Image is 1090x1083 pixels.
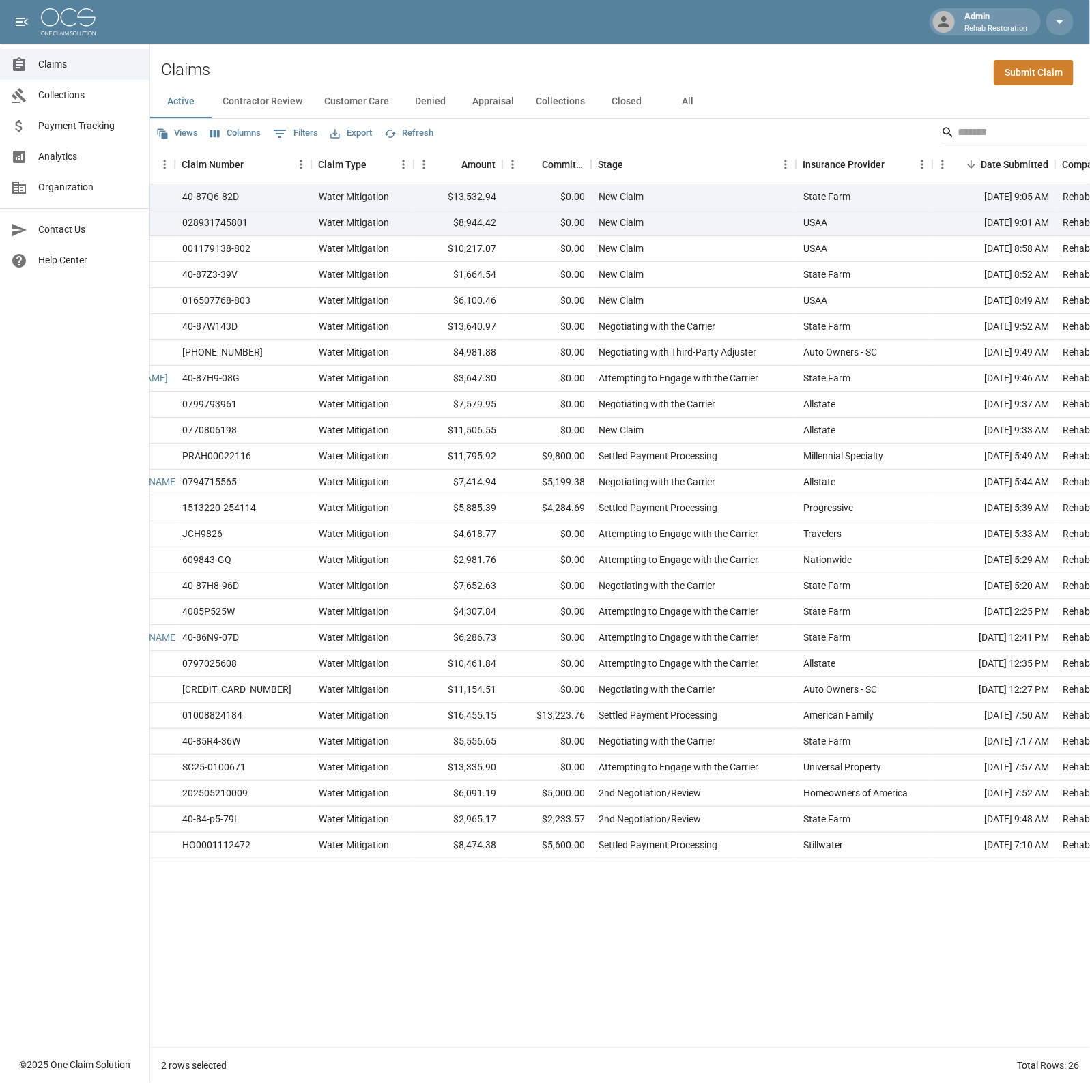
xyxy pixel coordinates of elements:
[182,216,248,229] div: 028931745801
[503,755,592,781] div: $0.00
[933,573,1056,599] div: [DATE] 5:20 AM
[414,521,503,547] div: $4,618.77
[503,418,592,444] div: $0.00
[803,242,827,255] div: USAA
[182,527,223,540] div: JCH9826
[319,449,389,463] div: Water Mitigation
[599,449,717,463] div: Settled Payment Processing
[599,631,758,644] div: Attempting to Engage with the Carrier
[319,631,389,644] div: Water Mitigation
[182,501,256,515] div: 1513220-254114
[319,579,389,592] div: Water Mitigation
[414,210,503,236] div: $8,944.42
[503,625,592,651] div: $0.00
[319,293,389,307] div: Water Mitigation
[525,85,596,118] button: Collections
[161,60,210,80] h2: Claims
[319,501,389,515] div: Water Mitigation
[503,833,592,858] div: $5,600.00
[182,345,263,359] div: 300-0451887-2025
[591,145,796,184] div: Stage
[503,444,592,470] div: $9,800.00
[503,314,592,340] div: $0.00
[414,677,503,703] div: $11,154.51
[503,573,592,599] div: $0.00
[182,786,248,800] div: 202505210009
[599,501,717,515] div: Settled Payment Processing
[153,123,201,144] button: Views
[599,319,715,333] div: Negotiating with the Carrier
[182,734,240,748] div: 40-85R4-36W
[319,682,389,696] div: Water Mitigation
[933,521,1056,547] div: [DATE] 5:33 AM
[207,123,264,144] button: Select columns
[150,85,1090,118] div: dynamic tabs
[803,553,852,566] div: Nationwide
[414,547,503,573] div: $2,981.76
[599,397,715,411] div: Negotiating with the Carrier
[503,807,592,833] div: $2,233.57
[414,262,503,288] div: $1,664.54
[599,216,644,229] div: New Claim
[803,216,827,229] div: USAA
[414,573,503,599] div: $7,652.63
[319,734,389,748] div: Water Mitigation
[803,475,835,489] div: Allstate
[414,470,503,495] div: $7,414.94
[803,371,850,385] div: State Farm
[503,703,592,729] div: $13,223.76
[313,85,400,118] button: Customer Care
[182,268,238,281] div: 40-87Z3-39V
[803,293,827,307] div: USAA
[4,145,175,184] div: Claim Name
[319,656,389,670] div: Water Mitigation
[599,293,644,307] div: New Claim
[803,708,874,722] div: American Family
[503,781,592,807] div: $5,000.00
[503,340,592,366] div: $0.00
[319,760,389,774] div: Water Mitigation
[319,397,389,411] div: Water Mitigation
[803,631,850,644] div: State Farm
[318,145,367,184] div: Claim Type
[414,392,503,418] div: $7,579.95
[599,371,758,385] div: Attempting to Engage with the Carrier
[182,293,250,307] div: 016507768-803
[414,625,503,651] div: $6,286.73
[803,656,835,670] div: Allstate
[933,444,1056,470] div: [DATE] 5:49 AM
[599,812,701,826] div: 2nd Negotiation/Review
[503,599,592,625] div: $0.00
[599,242,644,255] div: New Claim
[503,470,592,495] div: $5,199.38
[414,444,503,470] div: $11,795.92
[803,605,850,618] div: State Farm
[994,60,1074,85] a: Submit Claim
[596,85,657,118] button: Closed
[319,319,389,333] div: Water Mitigation
[327,123,375,144] button: Export
[803,345,877,359] div: Auto Owners - SC
[599,553,758,566] div: Attempting to Engage with the Carrier
[319,812,389,826] div: Water Mitigation
[803,397,835,411] div: Allstate
[599,786,701,800] div: 2nd Negotiation/Review
[599,475,715,489] div: Negotiating with the Carrier
[414,807,503,833] div: $2,965.17
[599,838,717,852] div: Settled Payment Processing
[933,703,1056,729] div: [DATE] 7:50 AM
[182,631,239,644] div: 40-86N9-07D
[503,262,592,288] div: $0.00
[319,423,389,437] div: Water Mitigation
[182,397,237,411] div: 0799793961
[933,807,1056,833] div: [DATE] 9:48 AM
[319,345,389,359] div: Water Mitigation
[414,781,503,807] div: $6,091.19
[182,145,244,184] div: Claim Number
[503,288,592,314] div: $0.00
[933,366,1056,392] div: [DATE] 9:46 AM
[933,755,1056,781] div: [DATE] 7:57 AM
[38,119,139,133] span: Payment Tracking
[623,155,642,174] button: Sort
[182,475,237,489] div: 0794715565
